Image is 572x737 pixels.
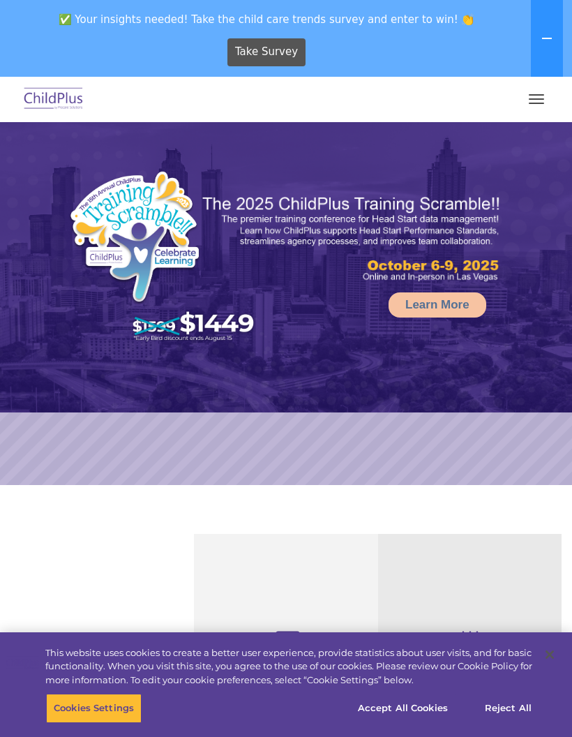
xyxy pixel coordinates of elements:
[21,83,86,116] img: ChildPlus by Procare Solutions
[6,6,528,33] span: ✅ Your insights needed! Take the child care trends survey and enter to win! 👏
[534,639,565,670] button: Close
[465,694,552,723] button: Reject All
[46,694,142,723] button: Cookies Settings
[45,646,532,687] div: This website uses cookies to create a better user experience, provide statistics about user visit...
[350,694,456,723] button: Accept All Cookies
[235,40,298,64] span: Take Survey
[227,38,306,66] a: Take Survey
[389,292,486,318] a: Learn More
